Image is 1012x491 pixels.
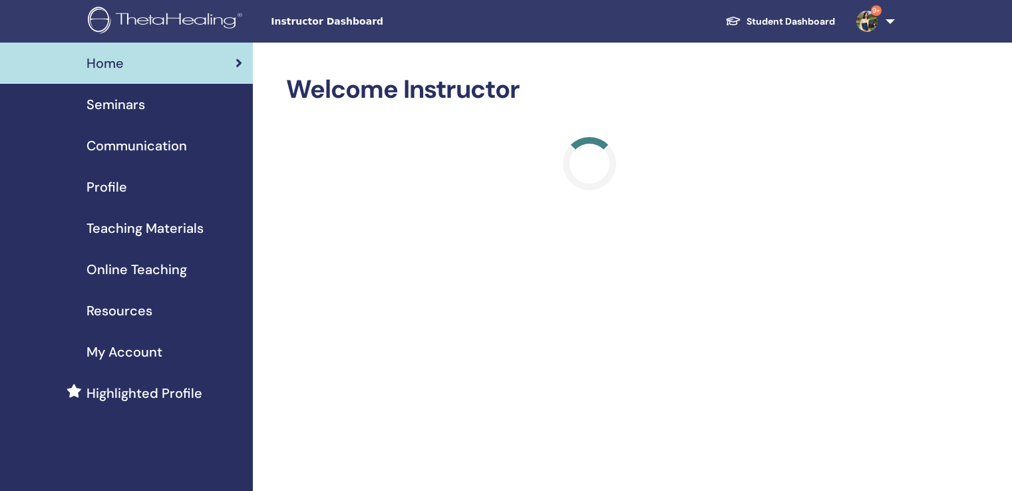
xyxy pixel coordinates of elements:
span: Communication [86,136,187,156]
span: My Account [86,342,162,362]
span: Highlighted Profile [86,383,202,403]
a: Student Dashboard [715,9,846,34]
span: Home [86,53,124,73]
img: default.jpg [856,11,878,32]
img: graduation-cap-white.svg [725,15,741,27]
span: Instructor Dashboard [271,15,470,29]
span: 9+ [871,5,882,16]
span: Online Teaching [86,259,187,279]
span: Profile [86,177,127,197]
img: logo.png [88,7,247,37]
span: Resources [86,301,152,321]
span: Teaching Materials [86,218,204,238]
span: Seminars [86,94,145,114]
h2: Welcome Instructor [286,75,892,105]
